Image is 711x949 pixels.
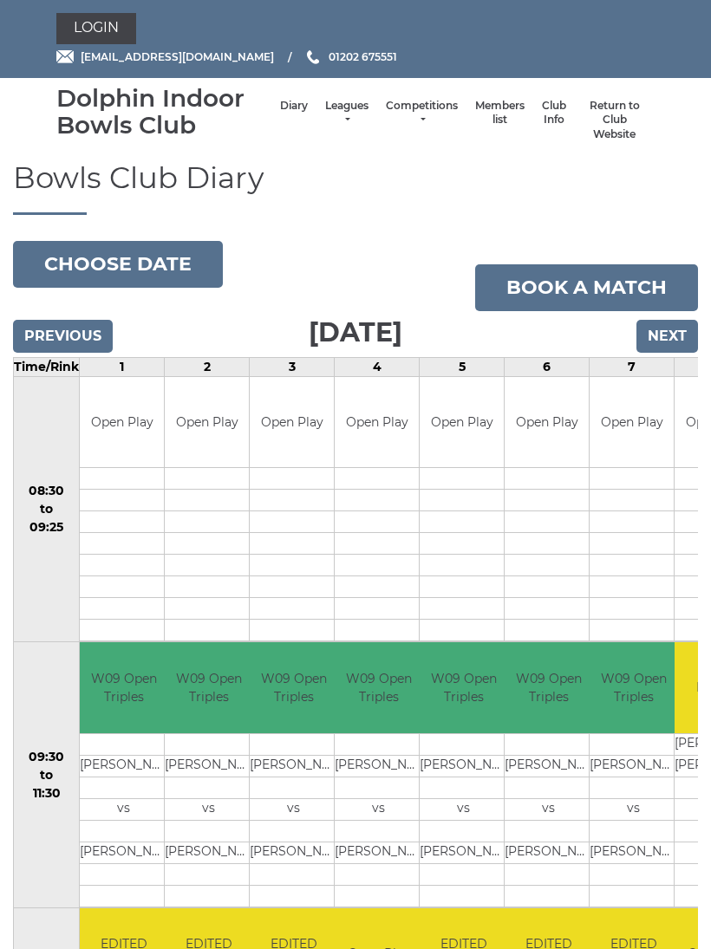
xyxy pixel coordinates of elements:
td: W09 Open Triples [250,642,337,733]
td: 08:30 to 09:25 [14,376,80,642]
td: 6 [505,357,590,376]
td: 7 [590,357,675,376]
td: vs [505,798,592,820]
a: Login [56,13,136,44]
a: Phone us 01202 675551 [304,49,397,65]
td: Open Play [420,377,504,468]
img: Phone us [307,50,319,64]
a: Return to Club Website [584,99,646,142]
td: Open Play [250,377,334,468]
h1: Bowls Club Diary [13,162,698,214]
td: W09 Open Triples [165,642,252,733]
input: Next [636,320,698,353]
td: W09 Open Triples [420,642,507,733]
td: [PERSON_NAME] [80,755,167,777]
td: [PERSON_NAME] [590,842,677,863]
td: 5 [420,357,505,376]
td: [PERSON_NAME] [165,842,252,863]
td: [PERSON_NAME] [420,842,507,863]
a: Book a match [475,264,698,311]
td: vs [165,798,252,820]
td: W09 Open Triples [80,642,167,733]
a: Members list [475,99,525,127]
td: 2 [165,357,250,376]
td: vs [335,798,422,820]
td: Time/Rink [14,357,80,376]
td: [PERSON_NAME] [420,755,507,777]
td: [PERSON_NAME] [335,755,422,777]
td: Open Play [165,377,249,468]
td: Open Play [335,377,419,468]
td: vs [420,798,507,820]
td: W09 Open Triples [505,642,592,733]
td: vs [250,798,337,820]
td: vs [80,798,167,820]
td: 3 [250,357,335,376]
td: [PERSON_NAME] [165,755,252,777]
button: Choose date [13,241,223,288]
input: Previous [13,320,113,353]
td: [PERSON_NAME] [80,842,167,863]
td: [PERSON_NAME] [505,842,592,863]
td: Open Play [590,377,674,468]
td: [PERSON_NAME] [335,842,422,863]
td: 1 [80,357,165,376]
a: Competitions [386,99,458,127]
td: 09:30 to 11:30 [14,642,80,908]
div: Dolphin Indoor Bowls Club [56,85,271,139]
td: [PERSON_NAME] [250,842,337,863]
td: [PERSON_NAME] [590,755,677,777]
span: 01202 675551 [329,50,397,63]
a: Diary [280,99,308,114]
a: Leagues [325,99,369,127]
a: Club Info [542,99,566,127]
td: [PERSON_NAME] [505,755,592,777]
a: Email [EMAIL_ADDRESS][DOMAIN_NAME] [56,49,274,65]
td: Open Play [80,377,164,468]
td: [PERSON_NAME] [250,755,337,777]
img: Email [56,50,74,63]
td: W09 Open Triples [335,642,422,733]
td: Open Play [505,377,589,468]
span: [EMAIL_ADDRESS][DOMAIN_NAME] [81,50,274,63]
td: vs [590,798,677,820]
td: 4 [335,357,420,376]
td: W09 Open Triples [590,642,677,733]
